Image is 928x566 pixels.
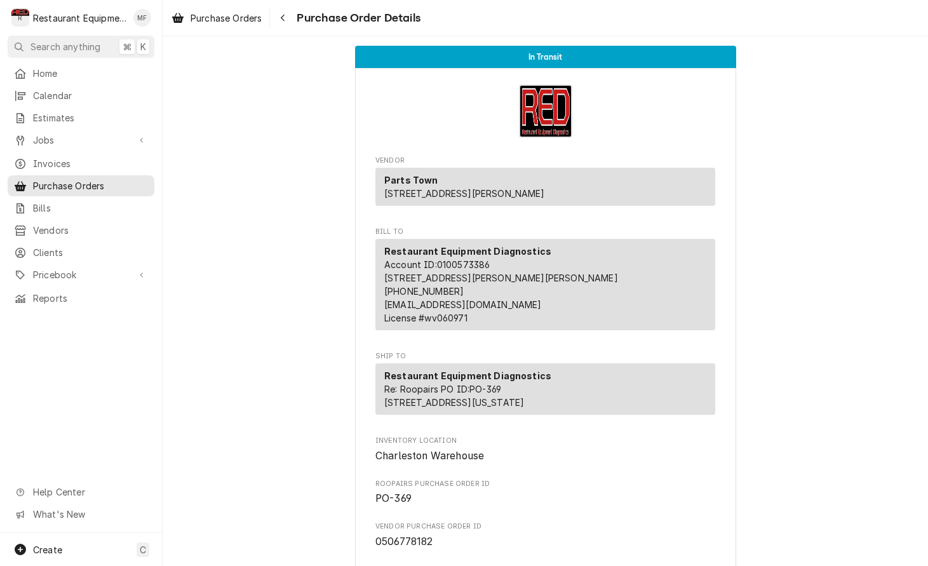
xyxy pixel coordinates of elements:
span: Jobs [33,133,129,147]
a: [EMAIL_ADDRESS][DOMAIN_NAME] [384,299,541,310]
a: Reports [8,288,154,309]
div: MF [133,9,151,27]
strong: Parts Town [384,175,438,185]
a: Go to Pricebook [8,264,154,285]
span: ⌘ [123,40,131,53]
span: What's New [33,508,147,521]
a: Bills [8,198,154,219]
span: Clients [33,246,148,259]
span: License # wv060971 [384,313,467,323]
div: Roopairs Purchase Order ID [375,479,715,506]
span: [STREET_ADDRESS][PERSON_NAME] [384,188,545,199]
span: Create [33,544,62,555]
span: Roopairs Purchase Order ID [375,491,715,506]
a: Vendors [8,220,154,241]
span: Vendor [375,156,715,166]
a: Go to Help Center [8,482,154,502]
div: Restaurant Equipment Diagnostics's Avatar [11,9,29,27]
span: Bill To [375,227,715,237]
a: Home [8,63,154,84]
span: Home [33,67,148,80]
a: Go to Jobs [8,130,154,151]
span: Vendor Purchase Order ID [375,534,715,549]
div: Restaurant Equipment Diagnostics [33,11,126,25]
div: Purchase Order Ship To [375,351,715,421]
div: Purchase Order Vendor [375,156,715,212]
span: [STREET_ADDRESS][PERSON_NAME][PERSON_NAME] [384,273,618,283]
span: Re: Roopairs PO ID: PO-369 [384,384,501,394]
span: Vendor Purchase Order ID [375,522,715,532]
div: Status [355,46,736,68]
span: [STREET_ADDRESS][US_STATE] [384,397,524,408]
span: Search anything [30,40,100,53]
div: Inventory Location [375,436,715,463]
span: Ship To [375,351,715,361]
div: Vendor [375,168,715,211]
div: R [11,9,29,27]
div: Vendor Purchase Order ID [375,522,715,549]
button: Search anything⌘K [8,36,154,58]
div: Purchase Order Bill To [375,227,715,336]
span: Vendors [33,224,148,237]
div: Madyson Fisher's Avatar [133,9,151,27]
span: Charleston Warehouse [375,450,484,462]
span: Inventory Location [375,436,715,446]
span: Bills [33,201,148,215]
div: Ship To [375,363,715,420]
a: [PHONE_NUMBER] [384,286,464,297]
span: Reports [33,292,148,305]
span: Invoices [33,157,148,170]
strong: Restaurant Equipment Diagnostics [384,246,551,257]
a: Invoices [8,153,154,174]
span: In Transit [528,53,563,61]
span: K [140,40,146,53]
div: Bill To [375,239,715,335]
span: Pricebook [33,268,129,281]
a: Purchase Orders [8,175,154,196]
div: Ship To [375,363,715,415]
span: C [140,543,146,556]
a: Estimates [8,107,154,128]
span: Purchase Order Details [293,10,420,27]
span: Purchase Orders [33,179,148,192]
a: Clients [8,242,154,263]
div: Vendor [375,168,715,206]
a: Purchase Orders [166,8,267,29]
span: Inventory Location [375,448,715,464]
span: Roopairs Purchase Order ID [375,479,715,489]
span: 0506778182 [375,536,433,548]
strong: Restaurant Equipment Diagnostics [384,370,551,381]
span: PO-369 [375,492,412,504]
span: Help Center [33,485,147,499]
a: Go to What's New [8,504,154,525]
span: Calendar [33,89,148,102]
a: Calendar [8,85,154,106]
span: Account ID: 0100573386 [384,259,490,270]
img: Logo [519,84,572,138]
button: Navigate back [272,8,293,28]
span: Purchase Orders [191,11,262,25]
div: Bill To [375,239,715,330]
span: Estimates [33,111,148,125]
